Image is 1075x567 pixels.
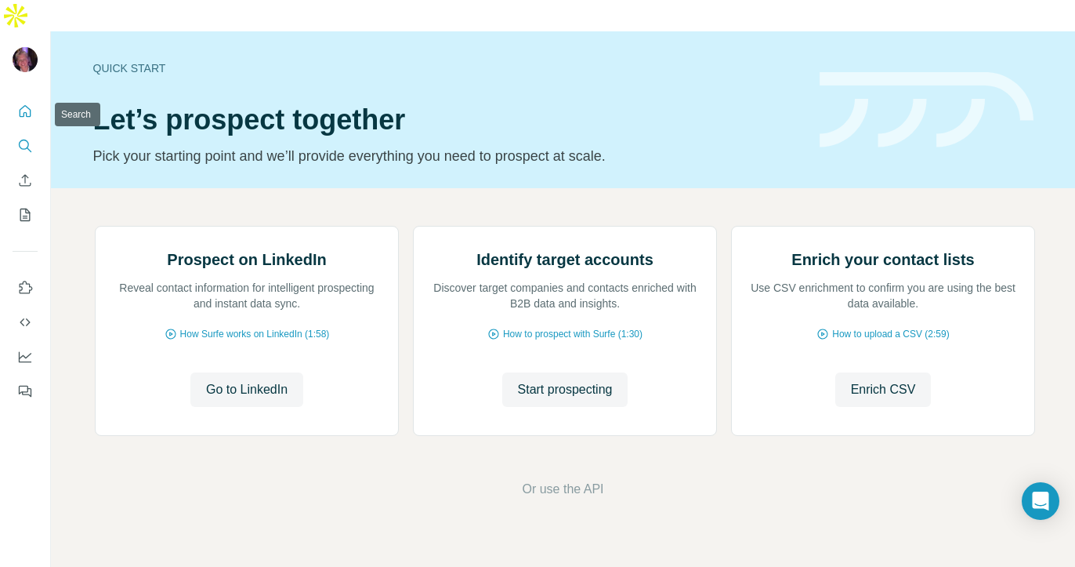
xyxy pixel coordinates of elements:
h2: Prospect on LinkedIn [167,249,326,271]
div: Open Intercom Messenger [1022,482,1059,520]
p: Use CSV enrichment to confirm you are using the best data available. [747,280,1019,311]
img: Avatar [13,47,38,72]
button: My lists [13,201,38,229]
img: banner [820,72,1033,148]
button: Dashboard [13,343,38,371]
span: Enrich CSV [851,380,916,399]
button: Start prospecting [502,373,628,407]
span: How Surfe works on LinkedIn (1:58) [180,327,330,341]
p: Reveal contact information for intelligent prospecting and instant data sync. [111,280,382,311]
span: How to upload a CSV (2:59) [832,327,949,341]
button: Feedback [13,377,38,405]
span: Start prospecting [518,380,613,399]
h2: Identify target accounts [476,249,653,271]
button: Enrich CSV [13,166,38,194]
span: Go to LinkedIn [206,380,288,399]
button: Go to LinkedIn [190,373,303,407]
button: Search [13,132,38,160]
h2: Enrich your contact lists [791,249,974,271]
span: How to prospect with Surfe (1:30) [503,327,642,341]
h1: Let’s prospect together [93,104,801,136]
button: Use Surfe on LinkedIn [13,274,38,302]
button: Enrich CSV [835,373,932,407]
button: Use Surfe API [13,308,38,336]
div: Quick start [93,60,801,76]
p: Discover target companies and contacts enriched with B2B data and insights. [429,280,700,311]
button: Quick start [13,97,38,125]
p: Pick your starting point and we’ll provide everything you need to prospect at scale. [93,145,801,167]
button: Or use the API [522,480,603,499]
